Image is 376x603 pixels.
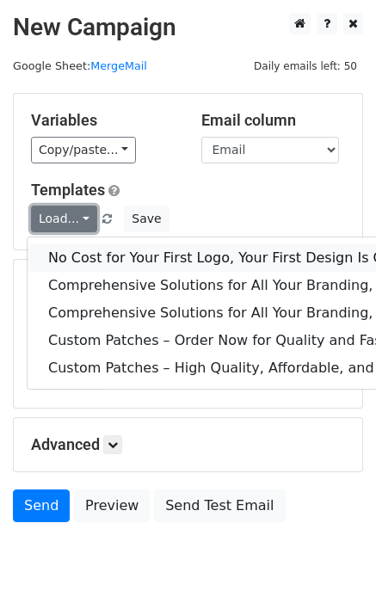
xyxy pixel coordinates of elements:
[74,489,150,522] a: Preview
[31,206,97,232] a: Load...
[31,137,136,163] a: Copy/paste...
[248,59,363,72] a: Daily emails left: 50
[13,13,363,42] h2: New Campaign
[13,489,70,522] a: Send
[31,435,345,454] h5: Advanced
[124,206,169,232] button: Save
[201,111,346,130] h5: Email column
[248,57,363,76] span: Daily emails left: 50
[290,520,376,603] iframe: Chat Widget
[90,59,147,72] a: MergeMail
[31,111,176,130] h5: Variables
[13,59,147,72] small: Google Sheet:
[31,181,105,199] a: Templates
[154,489,285,522] a: Send Test Email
